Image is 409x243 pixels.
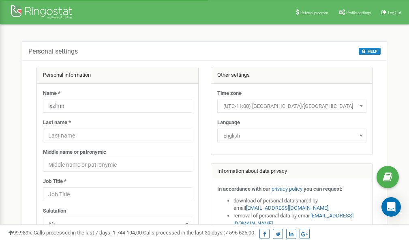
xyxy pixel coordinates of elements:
input: Last name [43,129,192,142]
span: Log Out [388,11,401,15]
input: Job Title [43,187,192,201]
span: 99,989% [8,230,32,236]
li: removal of personal data by email , [233,212,366,227]
li: download of personal data shared by email , [233,197,366,212]
label: Time zone [217,90,242,97]
div: Open Intercom Messenger [381,197,401,217]
span: Referral program [300,11,328,15]
span: Calls processed in the last 30 days : [143,230,254,236]
span: (UTC-11:00) Pacific/Midway [220,101,364,112]
input: Name [43,99,192,113]
div: Personal information [37,67,198,84]
span: English [217,129,366,142]
span: Mr. [46,218,189,230]
a: [EMAIL_ADDRESS][DOMAIN_NAME] [246,205,328,211]
div: Other settings [211,67,373,84]
label: Language [217,119,240,127]
label: Last name * [43,119,71,127]
label: Name * [43,90,60,97]
span: English [220,130,364,142]
div: Information about data privacy [211,163,373,180]
span: Profile settings [346,11,371,15]
input: Middle name or patronymic [43,158,192,172]
label: Salutation [43,207,66,215]
u: 7 596 625,00 [225,230,254,236]
strong: In accordance with our [217,186,270,192]
span: Mr. [43,217,192,230]
u: 1 744 194,00 [113,230,142,236]
h5: Personal settings [28,48,78,55]
a: privacy policy [272,186,302,192]
button: HELP [359,48,381,55]
span: Calls processed in the last 7 days : [34,230,142,236]
label: Job Title * [43,178,66,185]
label: Middle name or patronymic [43,148,106,156]
strong: you can request: [304,186,343,192]
span: (UTC-11:00) Pacific/Midway [217,99,366,113]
